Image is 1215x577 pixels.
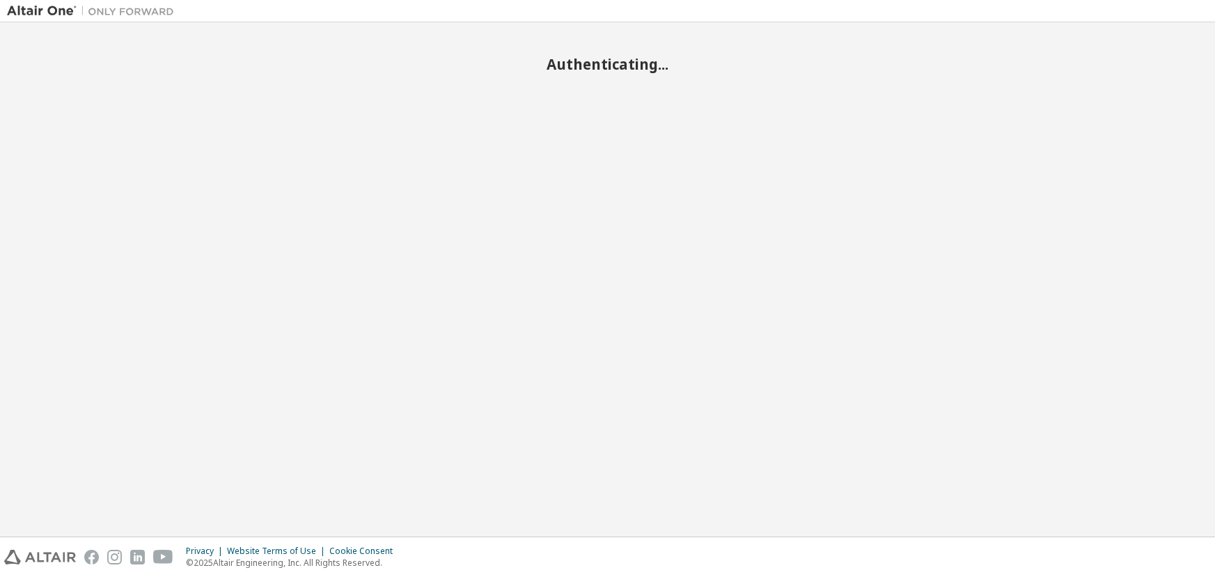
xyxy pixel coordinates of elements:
[329,546,401,557] div: Cookie Consent
[4,550,76,564] img: altair_logo.svg
[227,546,329,557] div: Website Terms of Use
[107,550,122,564] img: instagram.svg
[186,546,227,557] div: Privacy
[7,4,181,18] img: Altair One
[130,550,145,564] img: linkedin.svg
[7,55,1208,73] h2: Authenticating...
[153,550,173,564] img: youtube.svg
[84,550,99,564] img: facebook.svg
[186,557,401,569] p: © 2025 Altair Engineering, Inc. All Rights Reserved.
